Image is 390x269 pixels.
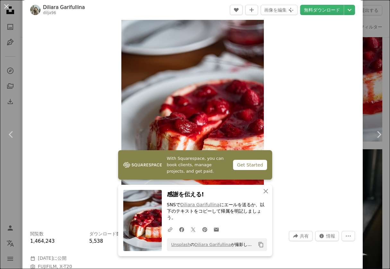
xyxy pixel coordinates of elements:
h3: 閲覧数 [30,231,44,237]
button: クリップボードにコピーする [256,239,266,250]
a: With Squarespace, you can book clients, manage projects, and get paid.Get Started [118,150,272,180]
a: Facebookでシェアする [176,223,187,236]
span: 1,464,243 [30,238,55,244]
img: Diliara Garifullinaのプロフィールを見る [30,5,40,15]
a: Twitterでシェアする [187,223,199,236]
h3: 感謝を伝える! [167,190,267,199]
button: 画像を編集 [261,5,298,15]
button: ダウンロードサイズを選択してください [344,5,355,15]
span: 情報 [326,231,335,241]
span: With Squarespace, you can book clients, manage projects, and get paid. [167,155,228,175]
button: この画像でズームインする [121,10,264,223]
a: Pinterestでシェアする [199,223,211,236]
a: Diliara Garifullina [195,242,231,247]
div: Get Started [233,160,267,170]
a: 次へ [368,104,390,165]
span: に公開 [38,256,66,261]
h3: ダウンロード数 [89,231,121,237]
a: Eメールでシェアする [211,223,222,236]
button: いいね！ [230,5,243,15]
button: コレクションに追加する [245,5,258,15]
button: その他のアクション [342,231,355,241]
a: dilja96 [43,11,56,15]
span: の が撮影した写真 [168,240,256,250]
img: デザート・オン・プレート [121,10,264,223]
a: Diliara Garifullina [180,202,220,207]
a: Diliara Garifullina [43,4,85,11]
a: 無料ダウンロード [300,5,344,15]
button: このビジュアルを共有する [289,231,313,241]
p: SNSで にエールを送るか、以下のテキストをコピーして帰属を明記しましょう。 [167,202,267,221]
span: 5,538 [89,238,103,244]
span: 共有 [300,231,309,241]
a: Unsplash [171,242,190,247]
img: file-1747939142011-51e5cc87e3c9 [123,160,162,170]
button: この画像に関する統計 [315,231,339,241]
time: 2019年3月30日 2:59:03 JST [38,256,53,261]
